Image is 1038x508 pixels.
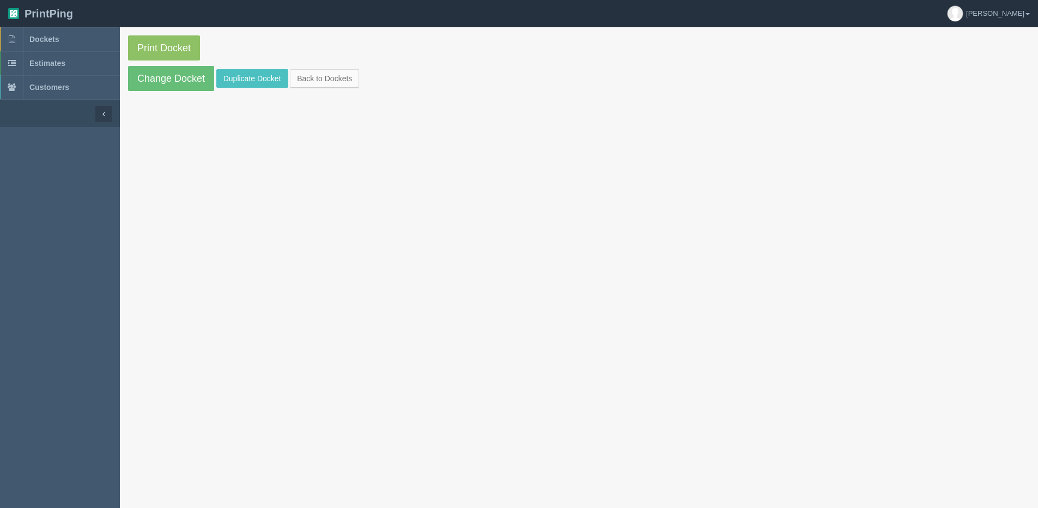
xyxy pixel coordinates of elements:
span: Dockets [29,35,59,44]
img: logo-3e63b451c926e2ac314895c53de4908e5d424f24456219fb08d385ab2e579770.png [8,8,19,19]
img: avatar_default-7531ab5dedf162e01f1e0bb0964e6a185e93c5c22dfe317fb01d7f8cd2b1632c.jpg [948,6,963,21]
span: Customers [29,83,69,92]
span: Estimates [29,59,65,68]
a: Back to Dockets [290,69,359,88]
a: Print Docket [128,35,200,61]
a: Change Docket [128,66,214,91]
a: Duplicate Docket [216,69,288,88]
